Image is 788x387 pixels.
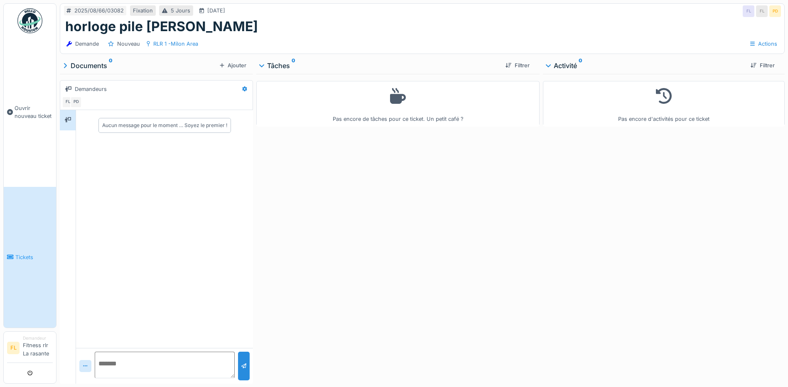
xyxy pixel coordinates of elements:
img: Badge_color-CXgf-gQk.svg [17,8,42,33]
div: Demande [75,40,99,48]
li: FL [7,342,20,354]
div: Nouveau [117,40,140,48]
div: 5 Jours [171,7,190,15]
h1: horloge pile [PERSON_NAME] [65,19,258,34]
div: PD [769,5,781,17]
a: FL DemandeurFitness rlr La rasante [7,335,53,363]
a: Ouvrir nouveau ticket [4,38,56,187]
div: 2025/08/66/03082 [74,7,124,15]
sup: 0 [579,61,582,71]
sup: 0 [109,61,113,71]
div: FL [743,5,754,17]
sup: 0 [292,61,295,71]
li: Fitness rlr La rasante [23,335,53,361]
div: FL [756,5,768,17]
div: PD [70,96,82,108]
div: Demandeurs [75,85,107,93]
div: RLR 1 -Milon Area [153,40,198,48]
div: Demandeur [23,335,53,341]
div: Filtrer [502,60,533,71]
a: Tickets [4,187,56,328]
div: Aucun message pour le moment … Soyez le premier ! [102,122,227,129]
div: Fixation [133,7,153,15]
div: Actions [746,38,781,50]
span: Ouvrir nouveau ticket [15,104,53,120]
div: Documents [63,61,216,71]
div: Ajouter [216,60,250,71]
div: [DATE] [207,7,225,15]
div: Pas encore d'activités pour ce ticket [548,85,779,123]
span: Tickets [15,253,53,261]
div: Pas encore de tâches pour ce ticket. Un petit café ? [262,85,534,123]
div: Filtrer [747,60,778,71]
div: Tâches [260,61,499,71]
div: Activité [546,61,744,71]
div: FL [62,96,74,108]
